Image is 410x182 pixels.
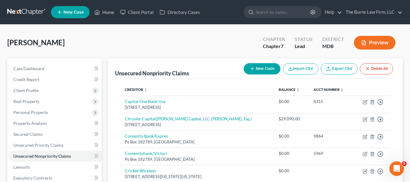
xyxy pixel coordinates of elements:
div: $29,090.00 [279,116,304,122]
div: [STREET_ADDRESS] [125,105,269,110]
span: Client Profile [13,88,39,93]
div: Chapter [263,36,285,43]
i: unfold_more [296,88,300,92]
div: 5969 [313,150,349,156]
a: Comenity Bank/Expres [125,133,168,139]
div: 8315 [313,98,349,105]
span: Case Dashboard [13,66,44,71]
i: unfold_more [340,88,344,92]
a: Unsecured Priority Claims [8,140,102,151]
div: [STREET_ADDRESS][US_STATE][US_STATE] [125,174,269,180]
span: Property Analysis [13,121,47,126]
a: Export CSV [321,63,357,74]
button: Preview [354,36,395,50]
span: Unsecured Priority Claims [13,143,63,148]
a: Capital One Bank Usa [125,99,165,104]
a: Home [91,7,117,18]
div: Chapter [263,43,285,50]
span: 5 [402,161,407,166]
button: New Claim [244,63,280,74]
a: Directory Cases [157,7,203,18]
div: MDB [322,43,344,50]
span: Credit Report [13,77,39,82]
a: Balance unfold_more [279,87,300,92]
a: Lawsuits [8,162,102,173]
div: $0.00 [279,133,304,139]
span: Personal Property [13,110,48,115]
span: Executory Contracts [13,175,52,180]
a: The Burns Law Firm, LLC [343,7,402,18]
div: Unsecured Nonpriority Claims [115,70,189,77]
iframe: Intercom live chat [389,161,404,176]
div: Status [295,36,313,43]
i: ([PERSON_NAME] Capital, LLC, [PERSON_NAME], Esq.) [156,116,252,121]
span: Secured Claims [13,132,42,137]
a: Credit Report [8,74,102,85]
i: unfold_more [144,88,147,92]
input: Search by name... [256,6,311,18]
div: Lead [295,43,313,50]
a: Help [322,7,342,18]
div: Po Box 182789, [GEOGRAPHIC_DATA] [125,156,269,162]
a: Case Dashboard [8,63,102,74]
span: Unsecured Nonpriority Claims [13,153,71,159]
a: Comenitybank/Victori [125,151,167,156]
span: [PERSON_NAME] [7,38,65,47]
a: Creditor unfold_more [125,87,147,92]
a: Cricket Wireless [125,168,156,173]
span: Real Property [13,99,39,104]
div: [STREET_ADDRESS] [125,122,269,128]
a: Acct Number unfold_more [313,87,344,92]
span: New Case [63,10,84,15]
div: $0.00 [279,150,304,156]
div: 9864 [313,133,349,139]
div: $0.00 [279,168,304,174]
div: Po Box 182789, [GEOGRAPHIC_DATA] [125,139,269,145]
span: Lawsuits [13,164,30,170]
a: Client Portal [117,7,157,18]
a: Unsecured Nonpriority Claims [8,151,102,162]
div: $0.00 [279,98,304,105]
a: Chrysler Capital([PERSON_NAME] Capital, LLC, [PERSON_NAME], Esq.) [125,116,252,121]
button: Import CSV [283,63,318,74]
span: 7 [281,43,283,49]
div: District [322,36,344,43]
button: Delete All [360,63,393,74]
a: Property Analysis [8,118,102,129]
a: Secured Claims [8,129,102,140]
